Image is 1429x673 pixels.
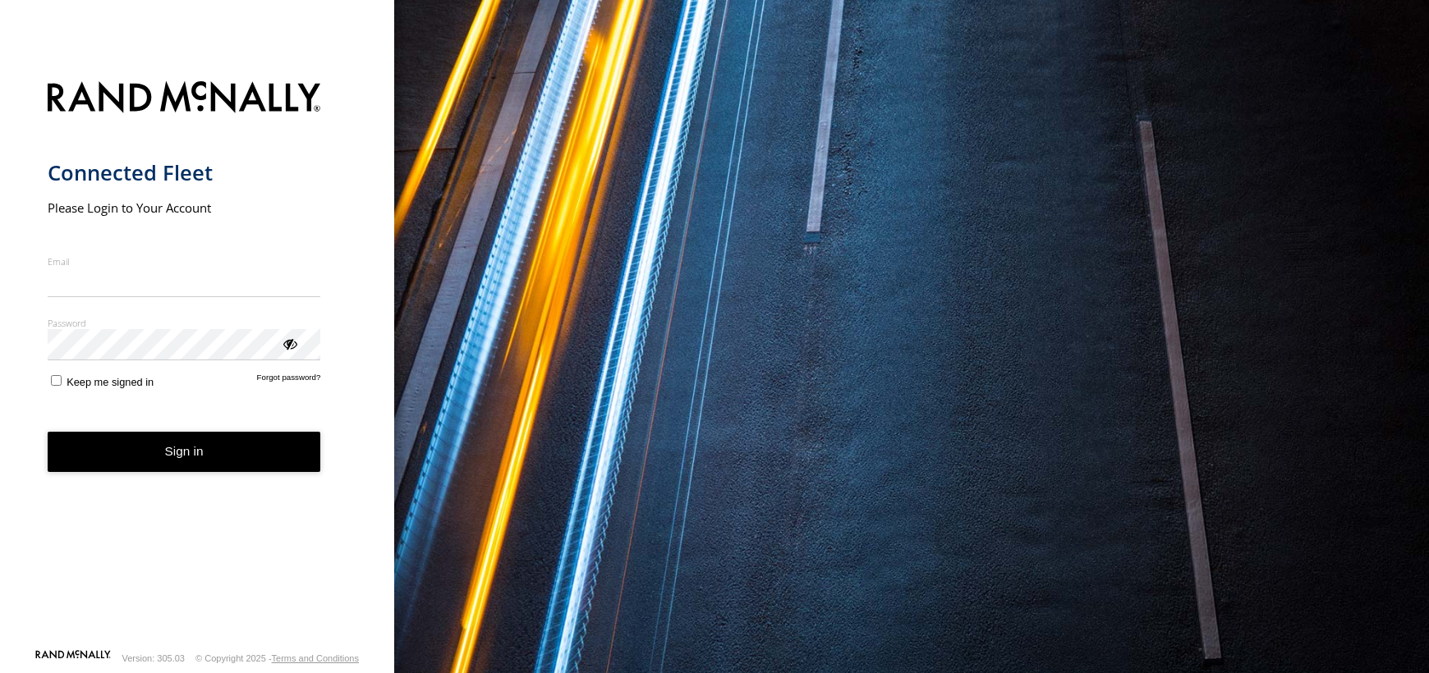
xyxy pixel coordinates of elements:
label: Email [48,255,321,268]
div: © Copyright 2025 - [195,653,359,663]
span: Keep me signed in [67,376,154,388]
h1: Connected Fleet [48,159,321,186]
a: Visit our Website [35,650,111,666]
form: main [48,71,347,648]
h2: Please Login to Your Account [48,199,321,216]
input: Keep me signed in [51,375,62,386]
img: Rand McNally [48,78,321,120]
div: ViewPassword [281,335,297,351]
button: Sign in [48,432,321,472]
div: Version: 305.03 [122,653,185,663]
a: Terms and Conditions [272,653,359,663]
label: Password [48,317,321,329]
a: Forgot password? [257,373,321,388]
